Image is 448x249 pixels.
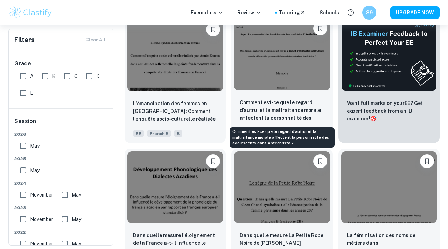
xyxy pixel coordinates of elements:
h6: Session [14,117,108,131]
span: E [30,89,33,97]
img: French B EE example thumbnail: Comment est-ce que le regard d’autrui et [234,19,330,90]
a: BookmarkL'émancipation des femmes en France: Comment l'enquête socio-culturelle réalisée par Anni... [125,17,226,143]
span: C [74,72,78,80]
a: Tutoring [279,9,306,16]
span: 2026 [14,131,108,137]
img: French B EE example thumbnail: Dans quelle mesure La Petite Robe Noire [234,151,330,223]
span: D [96,72,100,80]
img: Thumbnail [341,20,437,91]
span: B [174,130,182,137]
p: Review [237,9,261,16]
span: EE [133,130,144,137]
p: Comment est-ce que le regard d’autrui et la maltraitance morale affectent la personnalité des ado... [240,99,324,122]
span: A [30,72,34,80]
img: French B EE example thumbnail: L'émancipation des femmes en France: Co [127,20,223,91]
span: November [30,215,53,223]
span: 2025 [14,156,108,162]
span: 2024 [14,180,108,186]
span: B [52,72,56,80]
button: Bookmark [206,154,220,168]
img: Clastify logo [8,6,53,20]
p: Want full marks on your EE ? Get expert feedback from an IB examiner! [347,99,431,122]
span: French B [147,130,171,137]
button: UPGRADE NOW [390,6,440,19]
span: 🎯 [370,116,376,121]
button: Bookmark [420,154,434,168]
a: ThumbnailWant full marks on yourEE? Get expert feedback from an IB examiner! [338,17,440,143]
h6: Grade [14,59,108,68]
h6: Filters [14,35,35,45]
button: Bookmark [206,22,220,36]
button: S9 [362,6,376,20]
span: May [72,215,81,223]
div: Comment est-ce que le regard d’autrui et la maltraitance morale affectent la personnalité des ado... [230,127,335,148]
h6: S9 [365,9,373,16]
img: French B EE example thumbnail: Dans quelle mesure l'éloignement de la F [127,151,223,223]
a: Schools [320,9,339,16]
span: 2022 [14,229,108,235]
button: Bookmark [313,21,327,35]
span: November [30,240,53,248]
p: L'émancipation des femmes en France: Comment l'enquête socio-culturelle réalisée par Annie Ernaux... [133,100,217,123]
span: November [30,191,53,199]
span: May [72,240,81,248]
img: French B EE example thumbnail: La féminisation des noms de métiers dans [341,151,437,223]
a: BookmarkComment est-ce que le regard d’autrui et la maltraitance morale affectent la personnalité... [231,17,332,143]
button: Help and Feedback [345,7,357,19]
span: May [30,142,40,150]
button: Bookmark [313,154,327,168]
span: May [30,166,40,174]
p: Exemplars [191,9,223,16]
span: May [72,191,81,199]
span: 2023 [14,205,108,211]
